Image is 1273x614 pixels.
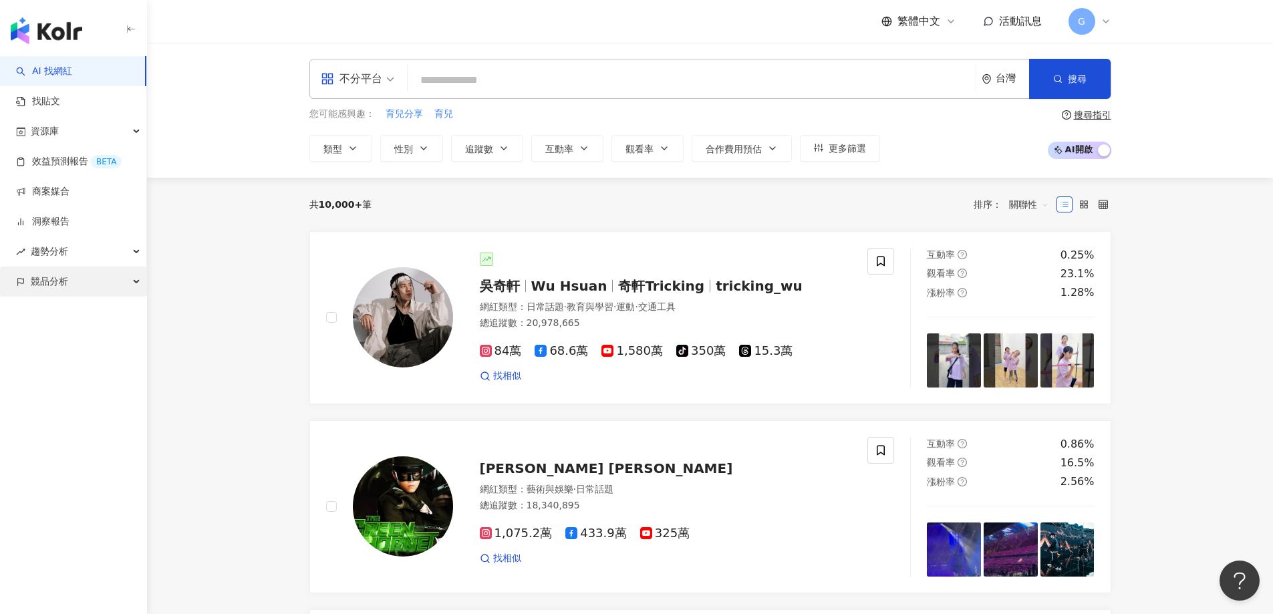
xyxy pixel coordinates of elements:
[531,135,603,162] button: 互動率
[1040,333,1095,388] img: post-image
[800,135,880,162] button: 更多篩選
[480,483,852,496] div: 網紅類型 ：
[480,369,521,383] a: 找相似
[927,268,955,279] span: 觀看率
[638,301,676,312] span: 交通工具
[958,458,967,467] span: question-circle
[611,135,684,162] button: 觀看率
[567,301,613,312] span: 教育與學習
[480,552,521,565] a: 找相似
[323,144,342,154] span: 類型
[576,484,613,494] span: 日常話題
[353,456,453,557] img: KOL Avatar
[480,499,852,512] div: 總追蹤數 ： 18,340,895
[716,278,803,294] span: tricking_wu
[613,301,616,312] span: ·
[309,420,1111,593] a: KOL Avatar[PERSON_NAME] [PERSON_NAME]網紅類型：藝術與娛樂·日常話題總追蹤數：18,340,8951,075.2萬433.9萬325萬找相似互動率questi...
[1060,248,1095,263] div: 0.25%
[480,317,852,330] div: 總追蹤數 ： 20,978,665
[531,278,607,294] span: Wu Hsuan
[309,135,372,162] button: 類型
[1029,59,1111,99] button: 搜尋
[480,301,852,314] div: 網紅類型 ：
[640,526,690,541] span: 325萬
[11,17,82,44] img: logo
[564,301,567,312] span: ·
[974,194,1056,215] div: 排序：
[535,344,588,358] span: 68.6萬
[927,438,955,449] span: 互動率
[1060,267,1095,281] div: 23.1%
[1060,474,1095,489] div: 2.56%
[1078,14,1085,29] span: G
[999,15,1042,27] span: 活動訊息
[958,477,967,486] span: question-circle
[493,552,521,565] span: 找相似
[996,73,1029,84] div: 台灣
[1060,285,1095,300] div: 1.28%
[1220,561,1260,601] iframe: Help Scout Beacon - Open
[309,231,1111,404] a: KOL Avatar吳奇軒Wu Hsuan奇軒Trickingtricking_wu網紅類型：日常話題·教育與學習·運動·交通工具總追蹤數：20,978,66584萬68.6萬1,580萬350...
[958,439,967,448] span: question-circle
[16,215,69,228] a: 洞察報告
[829,143,866,154] span: 更多篩選
[1062,110,1071,120] span: question-circle
[958,250,967,259] span: question-circle
[1060,437,1095,452] div: 0.86%
[616,301,635,312] span: 運動
[16,155,122,168] a: 效益預測報告BETA
[982,74,992,84] span: environment
[1068,73,1087,84] span: 搜尋
[16,185,69,198] a: 商案媒合
[692,135,792,162] button: 合作費用預估
[1040,522,1095,577] img: post-image
[16,65,72,78] a: searchAI 找網紅
[465,144,493,154] span: 追蹤數
[527,484,573,494] span: 藝術與娛樂
[394,144,413,154] span: 性別
[16,95,60,108] a: 找貼文
[927,476,955,487] span: 漲粉率
[927,522,981,577] img: post-image
[545,144,573,154] span: 互動率
[527,301,564,312] span: 日常話題
[31,267,68,297] span: 競品分析
[1009,194,1049,215] span: 關聯性
[353,267,453,367] img: KOL Avatar
[927,333,981,388] img: post-image
[480,460,733,476] span: [PERSON_NAME] [PERSON_NAME]
[958,269,967,278] span: question-circle
[434,108,453,121] span: 育兒
[493,369,521,383] span: 找相似
[927,287,955,298] span: 漲粉率
[927,457,955,468] span: 觀看率
[31,237,68,267] span: 趨勢分析
[309,199,372,210] div: 共 筆
[984,522,1038,577] img: post-image
[635,301,638,312] span: ·
[618,278,704,294] span: 奇軒Tricking
[1074,110,1111,120] div: 搜尋指引
[451,135,523,162] button: 追蹤數
[565,526,627,541] span: 433.9萬
[321,68,382,90] div: 不分平台
[480,278,520,294] span: 吳奇軒
[480,526,553,541] span: 1,075.2萬
[739,344,793,358] span: 15.3萬
[897,14,940,29] span: 繁體中文
[309,108,375,121] span: 您可能感興趣：
[958,288,967,297] span: question-circle
[676,344,726,358] span: 350萬
[573,484,576,494] span: ·
[480,344,522,358] span: 84萬
[385,107,424,122] button: 育兒分享
[16,247,25,257] span: rise
[601,344,663,358] span: 1,580萬
[625,144,654,154] span: 觀看率
[319,199,363,210] span: 10,000+
[321,72,334,86] span: appstore
[927,249,955,260] span: 互動率
[380,135,443,162] button: 性別
[31,116,59,146] span: 資源庫
[984,333,1038,388] img: post-image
